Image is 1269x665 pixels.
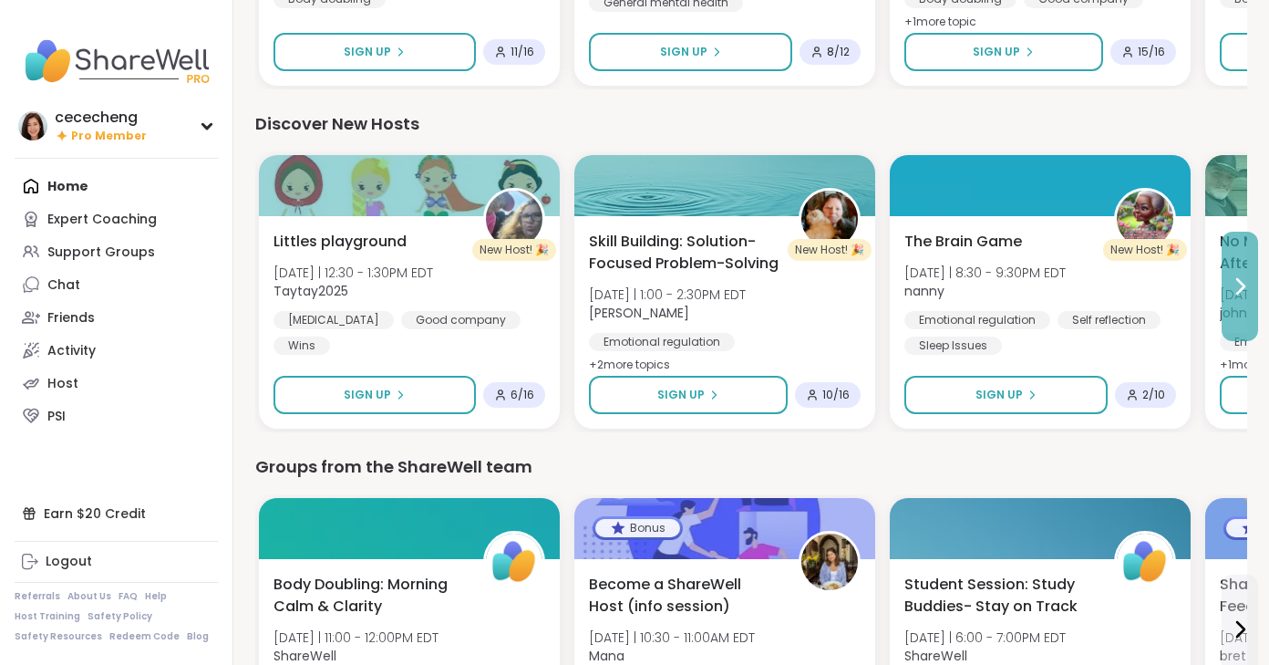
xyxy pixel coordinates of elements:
[904,311,1050,329] div: Emotional regulation
[273,282,348,300] b: Taytay2025
[47,342,96,360] div: Activity
[589,286,746,304] span: [DATE] | 1:00 - 2:30PM EDT
[47,276,80,295] div: Chat
[344,387,391,403] span: Sign Up
[273,33,476,71] button: Sign Up
[904,647,967,665] b: ShareWell
[788,239,872,261] div: New Host! 🎉
[273,574,463,618] span: Body Doubling: Morning Calm & Clarity
[660,44,707,60] span: Sign Up
[589,333,735,351] div: Emotional regulation
[47,408,66,426] div: PSI
[15,268,218,301] a: Chat
[273,264,433,282] span: [DATE] | 12:30 - 1:30PM EDT
[822,388,850,402] span: 10 / 16
[904,574,1094,618] span: Student Session: Study Buddies- Stay on Track
[15,235,218,268] a: Support Groups
[273,629,438,647] span: [DATE] | 11:00 - 12:00PM EDT
[511,45,534,59] span: 11 / 16
[15,400,218,432] a: PSI
[273,311,394,329] div: [MEDICAL_DATA]
[15,203,218,235] a: Expert Coaching
[1117,534,1173,590] img: ShareWell
[486,534,542,590] img: ShareWell
[589,629,755,647] span: [DATE] | 10:30 - 11:00AM EDT
[88,610,152,623] a: Safety Policy
[187,630,209,643] a: Blog
[1117,191,1173,247] img: nanny
[47,375,78,393] div: Host
[486,191,542,247] img: Taytay2025
[15,334,218,367] a: Activity
[1103,239,1187,261] div: New Host! 🎉
[589,33,792,71] button: Sign Up
[15,546,218,578] a: Logout
[273,231,407,253] span: Littles playground
[255,454,1247,480] div: Groups from the ShareWell team
[973,44,1020,60] span: Sign Up
[904,33,1103,71] button: Sign Up
[15,630,102,643] a: Safety Resources
[15,29,218,93] img: ShareWell Nav Logo
[801,534,858,590] img: Mana
[511,388,534,402] span: 6 / 16
[904,231,1022,253] span: The Brain Game
[67,590,111,603] a: About Us
[71,129,147,144] span: Pro Member
[55,108,147,128] div: cececheng
[904,376,1108,414] button: Sign Up
[904,264,1066,282] span: [DATE] | 8:30 - 9:30PM EDT
[15,367,218,400] a: Host
[1057,311,1161,329] div: Self reflection
[344,44,391,60] span: Sign Up
[589,231,779,275] span: Skill Building: Solution-Focused Problem-Solving
[46,553,92,571] div: Logout
[273,376,476,414] button: Sign Up
[657,387,705,403] span: Sign Up
[904,337,1002,355] div: Sleep Issues
[827,45,850,59] span: 8 / 12
[15,610,80,623] a: Host Training
[589,304,689,322] b: [PERSON_NAME]
[109,630,180,643] a: Redeem Code
[801,191,858,247] img: LuAnn
[47,211,157,229] div: Expert Coaching
[1142,388,1165,402] span: 2 / 10
[119,590,138,603] a: FAQ
[47,244,155,262] div: Support Groups
[401,311,521,329] div: Good company
[273,337,330,355] div: Wins
[595,519,680,537] div: Bonus
[1220,647,1252,665] b: brett
[1138,45,1165,59] span: 15 / 16
[589,574,779,618] span: Become a ShareWell Host (info session)
[15,301,218,334] a: Friends
[904,629,1066,647] span: [DATE] | 6:00 - 7:00PM EDT
[472,239,556,261] div: New Host! 🎉
[15,497,218,530] div: Earn $20 Credit
[589,647,624,665] b: Mana
[18,111,47,140] img: cececheng
[145,590,167,603] a: Help
[273,647,336,665] b: ShareWell
[904,282,944,300] b: nanny
[15,590,60,603] a: Referrals
[589,376,788,414] button: Sign Up
[975,387,1023,403] span: Sign Up
[47,309,95,327] div: Friends
[255,111,1247,137] div: Discover New Hosts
